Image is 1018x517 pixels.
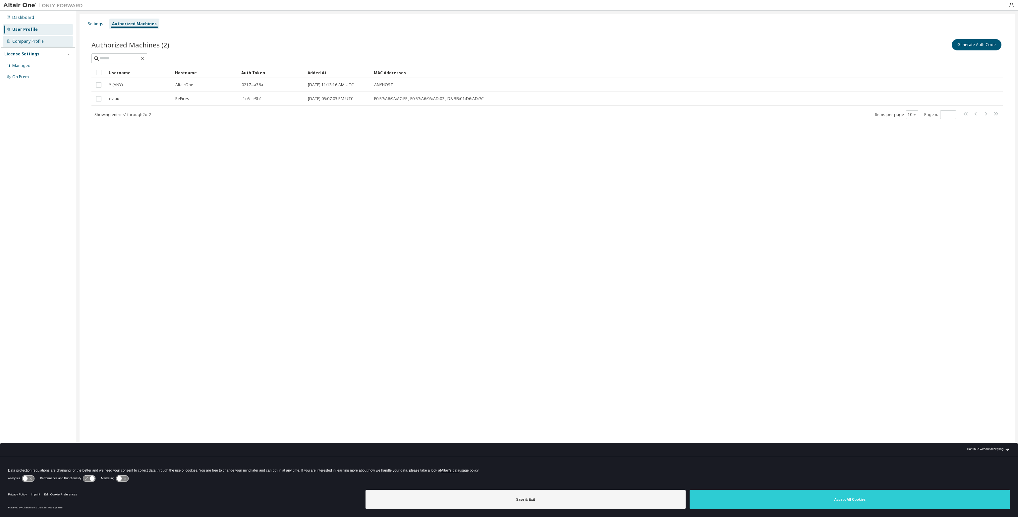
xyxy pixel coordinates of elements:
span: [DATE] 11:13:16 AM UTC [308,82,354,88]
span: f1c6...e9b1 [242,96,262,101]
div: MAC Addresses [374,67,933,78]
span: Items per page [875,110,918,119]
img: Altair One [3,2,86,9]
span: F0:57:A6:9A:AC:FE , F0:57:A6:9A:AD:02 , D8:BB:C1:D6:AD:7C [374,96,484,101]
div: Username [109,67,170,78]
span: [DATE] 05:07:03 PM UTC [308,96,354,101]
span: * (ANY) [109,82,123,88]
span: ANYHOST [374,82,393,88]
button: Generate Auth Code [952,39,1001,50]
span: 0217...a36a [242,82,263,88]
div: On Prem [12,74,29,80]
span: Showing entries 1 through 2 of 2 [94,112,151,117]
div: Authorized Machines [112,21,157,27]
span: AltairOne [175,82,193,88]
div: User Profile [12,27,38,32]
span: Page n. [924,110,956,119]
div: License Settings [4,51,39,57]
button: 10 [908,112,917,117]
span: ReFires [175,96,189,101]
div: Settings [88,21,103,27]
div: Hostname [175,67,236,78]
div: Auth Token [241,67,302,78]
span: dziuu [109,96,119,101]
div: Company Profile [12,39,44,44]
div: Dashboard [12,15,34,20]
div: Added At [308,67,368,78]
span: Authorized Machines (2) [91,40,169,49]
div: Managed [12,63,30,68]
